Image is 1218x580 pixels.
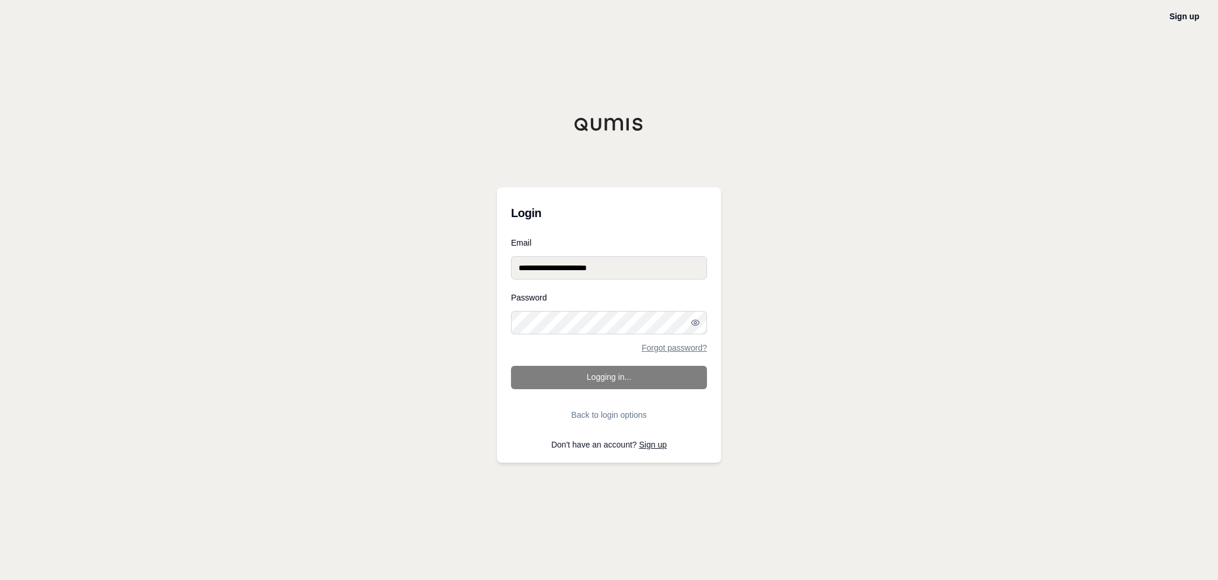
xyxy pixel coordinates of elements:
[511,294,707,302] label: Password
[1170,12,1199,21] a: Sign up
[511,441,707,449] p: Don't have an account?
[511,239,707,247] label: Email
[511,403,707,427] button: Back to login options
[574,117,644,131] img: Qumis
[511,201,707,225] h3: Login
[642,344,707,352] a: Forgot password?
[639,440,667,449] a: Sign up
